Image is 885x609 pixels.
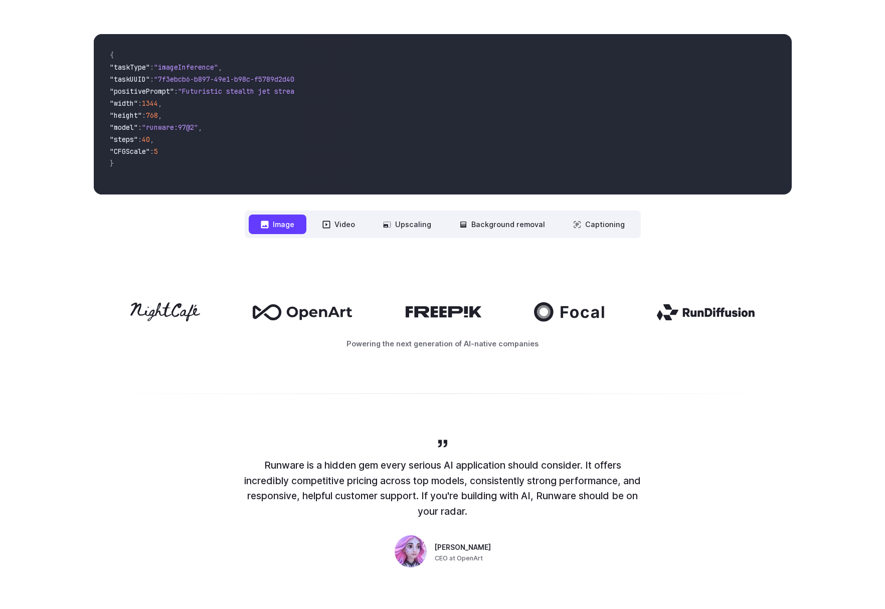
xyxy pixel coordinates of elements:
[154,75,306,84] span: "7f3ebcb6-b897-49e1-b98c-f5789d2d40d7"
[142,99,158,108] span: 1344
[142,135,150,144] span: 40
[242,458,643,519] p: Runware is a hidden gem every serious AI application should consider. It offers incredibly compet...
[395,535,427,567] img: Person
[198,123,202,132] span: ,
[310,215,367,234] button: Video
[158,99,162,108] span: ,
[154,63,218,72] span: "imageInference"
[142,111,146,120] span: :
[110,111,142,120] span: "height"
[218,63,222,72] span: ,
[110,123,138,132] span: "model"
[142,123,198,132] span: "runware:97@2"
[110,87,174,96] span: "positivePrompt"
[110,51,114,60] span: {
[110,135,138,144] span: "steps"
[150,147,154,156] span: :
[150,75,154,84] span: :
[150,63,154,72] span: :
[110,147,150,156] span: "CFGScale"
[110,99,138,108] span: "width"
[138,123,142,132] span: :
[110,75,150,84] span: "taskUUID"
[146,111,158,120] span: 768
[138,99,142,108] span: :
[561,215,637,234] button: Captioning
[158,111,162,120] span: ,
[110,63,150,72] span: "taskType"
[154,147,158,156] span: 5
[249,215,306,234] button: Image
[371,215,443,234] button: Upscaling
[138,135,142,144] span: :
[435,553,483,563] span: CEO at OpenArt
[174,87,178,96] span: :
[447,215,557,234] button: Background removal
[94,338,792,349] p: Powering the next generation of AI-native companies
[150,135,154,144] span: ,
[110,159,114,168] span: }
[435,542,491,553] span: [PERSON_NAME]
[178,87,543,96] span: "Futuristic stealth jet streaking through a neon-lit cityscape with glowing purple exhaust"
